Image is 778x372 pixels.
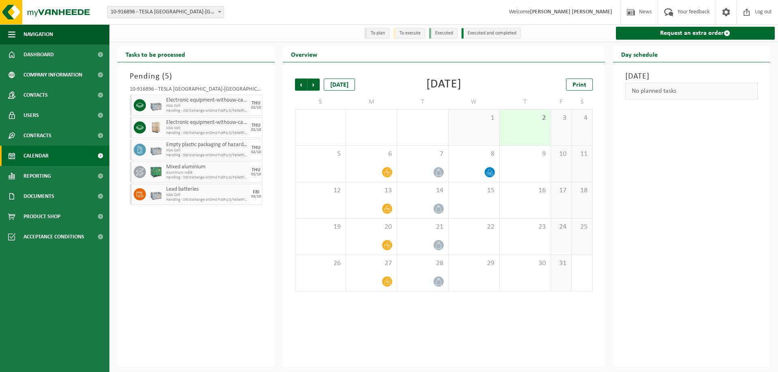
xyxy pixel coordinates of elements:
span: Acceptance conditions [24,227,84,247]
span: 31 [555,259,567,268]
span: 25 [576,223,588,232]
span: 23 [504,223,546,232]
span: Handling - Std Exchange onDmd FxdFq D/PalletPlace - COL [166,131,248,136]
h2: Day schedule [613,46,666,62]
span: 16 [504,186,546,195]
span: Handling - Std Exchange onDmd FxdFq D/PalletPlace - COL [166,108,248,113]
span: Handling - Std Exchange onDmd FxdFq D/PalletPlace - COL [166,153,248,158]
span: 30 [504,259,546,268]
span: Next [308,79,320,91]
div: [DATE] [426,79,462,91]
div: 02/10 [251,150,261,154]
span: Reporting [24,166,51,186]
span: 17 [555,186,567,195]
li: To plan [365,28,389,39]
span: 29 [453,259,495,268]
span: KGA Colli [166,104,248,108]
span: 12 [299,186,342,195]
strong: [PERSON_NAME] [PERSON_NAME] [530,9,612,15]
span: 9 [504,150,546,159]
span: Users [24,105,39,125]
span: 14 [401,186,444,195]
span: 15 [453,186,495,195]
div: 03/10 [251,195,261,199]
span: Electronic equipment-withouw-cathode ray tube (OVE) [166,97,248,104]
span: Handling - Std Exchange onDmd FxdFq D/PalletPlace - COL [166,198,248,202]
span: Print [573,82,586,88]
span: Navigation [24,24,53,45]
span: 20 [350,223,393,232]
div: THU [252,168,261,172]
span: KGA Colli [166,148,248,153]
td: T [397,95,448,109]
td: M [346,95,397,109]
img: PB-LB-0680-HPE-GY-01 [150,188,162,200]
span: 4 [576,114,588,123]
span: 27 [350,259,393,268]
img: PB-WB-1440-WDN-00-00 [150,121,162,134]
li: To execute [393,28,425,39]
td: T [500,95,551,109]
img: PB-LB-0680-HPE-GY-01 [150,99,162,111]
span: 21 [401,223,444,232]
h3: Pending ( ) [130,70,263,83]
div: 10-916896 - TESLA [GEOGRAPHIC_DATA]-[GEOGRAPHIC_DATA] - AWANS [130,87,263,95]
span: Company information [24,65,82,85]
h2: Tasks to be processed [118,46,193,62]
span: Contacts [24,85,48,105]
span: 1 [453,114,495,123]
div: FRI [253,190,259,195]
li: Executed [429,28,457,39]
span: Empty plastic packaging of hazardous substances [166,142,248,148]
span: 7 [401,150,444,159]
span: Aluminium mêlé [166,170,248,175]
td: W [449,95,500,109]
img: PB-LB-0680-HPE-GY-01 [150,144,162,156]
div: THU [252,101,261,106]
div: THU [252,145,261,150]
span: Dashboard [24,45,54,65]
span: Handling - Std Exchange onDmd FxdFq D/PalletPlace - COL [166,175,248,180]
span: 5 [165,72,169,81]
span: 10-916896 - TESLA BELGIUM-LIEGE - AWANS [107,6,224,18]
span: 8 [453,150,495,159]
span: 11 [576,150,588,159]
td: F [551,95,572,109]
div: THU [252,123,261,128]
span: 6 [350,150,393,159]
td: S [295,95,346,109]
span: 28 [401,259,444,268]
span: 18 [576,186,588,195]
a: Print [566,79,593,91]
span: Previous [295,79,307,91]
span: Lead batteries [166,186,248,193]
td: S [572,95,592,109]
span: Product Shop [24,206,60,227]
div: 02/10 [251,106,261,110]
span: 13 [350,186,393,195]
span: KGA Colli [166,193,248,198]
h2: Overview [283,46,325,62]
span: Calendar [24,146,49,166]
span: Contracts [24,125,51,146]
span: 5 [299,150,342,159]
span: 2 [504,114,546,123]
li: Executed and completed [462,28,521,39]
span: 22 [453,223,495,232]
span: Documents [24,186,54,206]
span: 26 [299,259,342,268]
span: KGA Colli [166,126,248,131]
span: Electronic equipment-withouw-cathode ray tube (OVE) [166,119,248,126]
div: No planned tasks [625,83,758,100]
span: 10 [555,150,567,159]
div: 02/10 [251,128,261,132]
h3: [DATE] [625,70,758,83]
span: 3 [555,114,567,123]
span: 19 [299,223,342,232]
div: [DATE] [324,79,355,91]
div: 02/10 [251,172,261,176]
span: Mixed aluminium [166,164,248,170]
span: 24 [555,223,567,232]
a: Request an extra order [616,27,775,40]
